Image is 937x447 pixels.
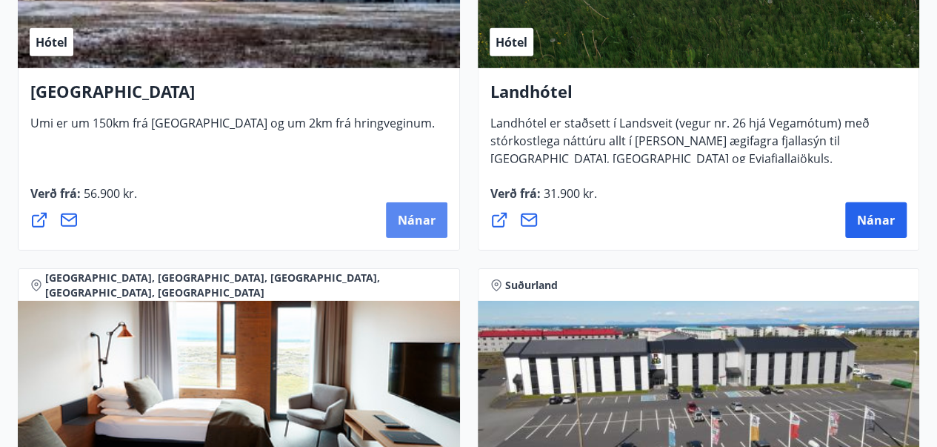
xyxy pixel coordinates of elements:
span: [GEOGRAPHIC_DATA], [GEOGRAPHIC_DATA], [GEOGRAPHIC_DATA], [GEOGRAPHIC_DATA], [GEOGRAPHIC_DATA] [45,271,447,300]
button: Nánar [386,202,447,238]
span: 56.900 kr. [81,185,137,202]
span: 31.900 kr. [541,185,597,202]
span: Suðurland [505,278,558,293]
span: Nánar [857,212,895,228]
h4: Landhótel [490,80,907,114]
span: Umi er um 150km frá [GEOGRAPHIC_DATA] og um 2km frá hringveginum. [30,115,435,143]
span: Landhótel er staðsett í Landsveit (vegur nr. 26 hjá Vegamótum) með stórkostlega náttúru allt í [P... [490,115,870,179]
span: Hótel [496,34,527,50]
h4: [GEOGRAPHIC_DATA] [30,80,447,114]
span: Verð frá : [30,185,137,213]
span: Hótel [36,34,67,50]
span: Verð frá : [490,185,597,213]
button: Nánar [845,202,907,238]
span: Nánar [398,212,436,228]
